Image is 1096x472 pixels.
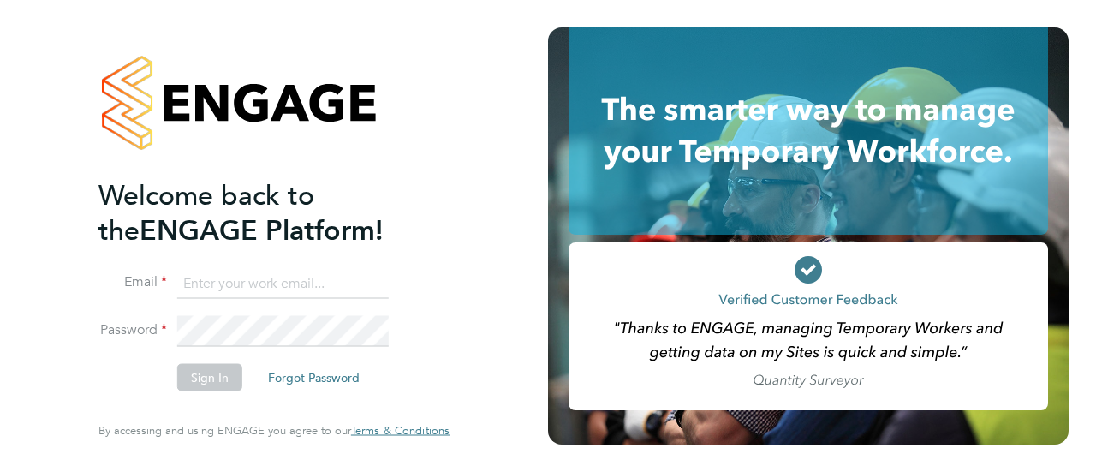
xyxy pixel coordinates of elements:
label: Password [98,321,167,339]
a: Terms & Conditions [351,424,450,438]
label: Email [98,273,167,291]
span: Terms & Conditions [351,423,450,438]
span: By accessing and using ENGAGE you agree to our [98,423,450,438]
button: Forgot Password [254,364,373,391]
input: Enter your work email... [177,268,389,299]
span: Welcome back to the [98,178,314,247]
button: Sign In [177,364,242,391]
h2: ENGAGE Platform! [98,177,432,248]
